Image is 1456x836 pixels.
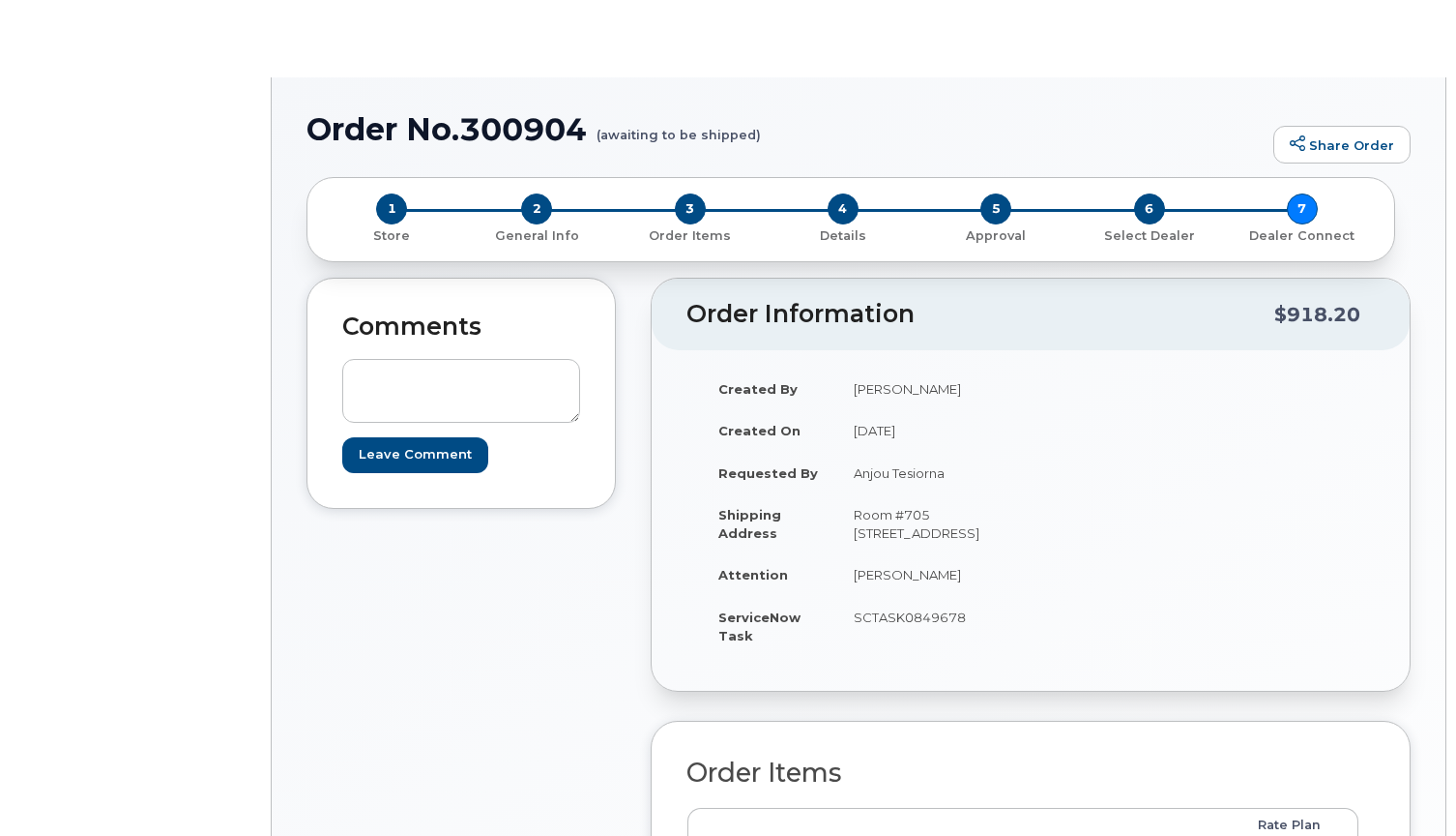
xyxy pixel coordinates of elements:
td: SCTASK0849678 [836,596,1016,656]
h1: Order No.300904 [306,112,1264,146]
input: Leave Comment [342,437,488,473]
p: General Info [468,227,605,245]
a: 6 Select Dealer [1072,224,1225,245]
a: 2 General Info [460,224,613,245]
a: 4 Details [767,224,919,245]
a: Share Order [1273,126,1411,164]
a: 3 Order Items [614,224,767,245]
strong: Shipping Address [718,507,781,541]
span: 6 [1134,194,1165,224]
strong: Created By [718,381,798,397]
td: [PERSON_NAME] [836,553,1016,596]
td: [DATE] [836,409,1016,452]
td: [PERSON_NAME] [836,368,1016,410]
h2: Order Items [686,759,1359,788]
span: 5 [980,194,1011,224]
p: Approval [927,227,1064,245]
span: 2 [521,194,552,224]
h2: Order Information [686,301,1274,328]
div: $918.20 [1274,296,1360,333]
p: Details [774,227,912,245]
a: 1 Store [323,224,460,245]
small: (awaiting to be shipped) [597,112,761,142]
strong: Attention [718,567,788,582]
p: Select Dealer [1080,227,1217,245]
td: Anjou Tesiorna [836,452,1016,494]
strong: Requested By [718,465,818,481]
h2: Comments [342,313,580,341]
span: 1 [376,194,407,224]
p: Store [331,227,452,245]
p: Order Items [622,227,759,245]
strong: ServiceNow Task [718,610,801,643]
td: Room #705 [STREET_ADDRESS] [836,493,1016,553]
a: 5 Approval [919,224,1072,245]
span: 3 [675,194,706,224]
span: 4 [828,194,859,224]
strong: Created On [718,423,801,438]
